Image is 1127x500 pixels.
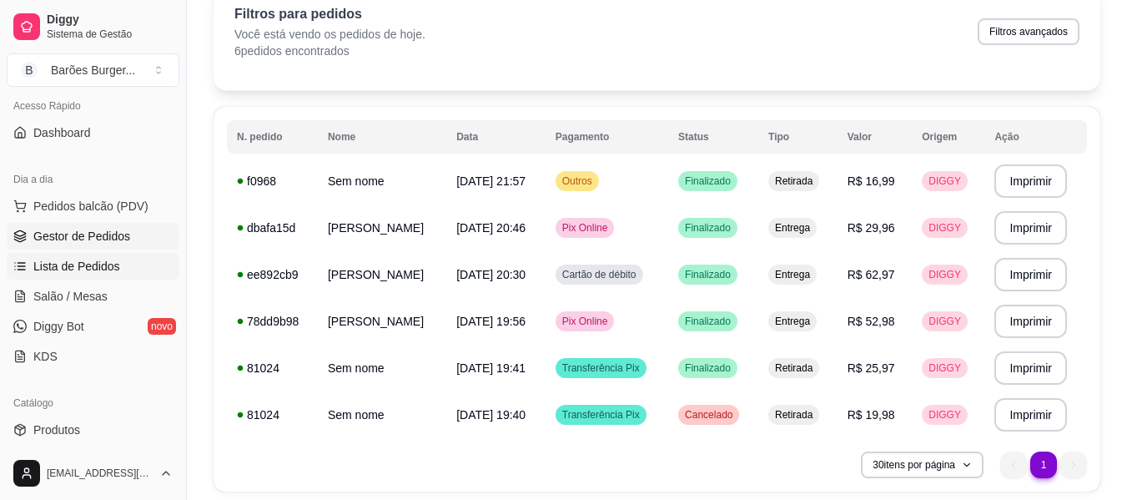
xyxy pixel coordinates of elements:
[925,361,964,375] span: DIGGY
[7,193,179,220] button: Pedidos balcão (PDV)
[227,120,318,154] th: N. pedido
[925,268,964,281] span: DIGGY
[925,221,964,235] span: DIGGY
[682,315,734,328] span: Finalizado
[456,361,526,375] span: [DATE] 19:41
[318,298,446,345] td: [PERSON_NAME]
[992,443,1095,487] nav: pagination navigation
[978,18,1079,45] button: Filtros avançados
[984,120,1087,154] th: Ação
[456,221,526,235] span: [DATE] 20:46
[848,268,895,281] span: R$ 62,97
[33,422,80,438] span: Produtos
[994,164,1067,198] button: Imprimir
[848,315,895,328] span: R$ 52,98
[47,13,173,28] span: Diggy
[318,158,446,205] td: Sem nome
[446,120,546,154] th: Data
[559,174,596,188] span: Outros
[772,221,813,235] span: Entrega
[994,211,1067,245] button: Imprimir
[456,174,526,188] span: [DATE] 21:57
[33,348,58,365] span: KDS
[994,398,1067,432] button: Imprimir
[456,315,526,328] span: [DATE] 19:56
[456,408,526,422] span: [DATE] 19:40
[7,53,179,87] button: Select a team
[861,452,984,478] button: 30itens por página
[33,288,108,305] span: Salão / Mesas
[7,7,179,47] a: DiggySistema de Gestão
[456,268,526,281] span: [DATE] 20:30
[7,417,179,443] a: Produtos
[7,166,179,193] div: Dia a dia
[848,361,895,375] span: R$ 25,97
[51,62,135,78] div: Barões Burger ...
[682,361,734,375] span: Finalizado
[237,173,308,189] div: f0968
[47,28,173,41] span: Sistema de Gestão
[234,4,425,24] p: Filtros para pedidos
[994,258,1067,291] button: Imprimir
[682,174,734,188] span: Finalizado
[318,345,446,391] td: Sem nome
[33,228,130,245] span: Gestor de Pedidos
[1030,452,1057,478] li: pagination item 1 active
[7,223,179,250] a: Gestor de Pedidos
[848,174,895,188] span: R$ 16,99
[7,390,179,417] div: Catálogo
[7,119,179,146] a: Dashboard
[682,268,734,281] span: Finalizado
[7,313,179,340] a: Diggy Botnovo
[318,120,446,154] th: Nome
[237,407,308,423] div: 81024
[33,318,84,335] span: Diggy Bot
[33,258,120,275] span: Lista de Pedidos
[559,315,611,328] span: Pix Online
[912,120,984,154] th: Origem
[848,408,895,422] span: R$ 19,98
[237,266,308,283] div: ee892cb9
[772,174,816,188] span: Retirada
[318,251,446,298] td: [PERSON_NAME]
[21,62,38,78] span: B
[7,453,179,493] button: [EMAIL_ADDRESS][DOMAIN_NAME]
[838,120,913,154] th: Valor
[237,360,308,376] div: 81024
[234,43,425,59] p: 6 pedidos encontrados
[758,120,838,154] th: Tipo
[237,313,308,330] div: 78dd9b98
[559,361,643,375] span: Transferência Pix
[546,120,668,154] th: Pagamento
[994,351,1067,385] button: Imprimir
[925,174,964,188] span: DIGGY
[772,408,816,422] span: Retirada
[994,305,1067,338] button: Imprimir
[318,391,446,438] td: Sem nome
[772,268,813,281] span: Entrega
[7,253,179,280] a: Lista de Pedidos
[668,120,758,154] th: Status
[237,220,308,236] div: dbafa15d
[33,124,91,141] span: Dashboard
[772,361,816,375] span: Retirada
[33,198,148,215] span: Pedidos balcão (PDV)
[559,221,611,235] span: Pix Online
[925,408,964,422] span: DIGGY
[682,221,734,235] span: Finalizado
[318,205,446,251] td: [PERSON_NAME]
[682,408,736,422] span: Cancelado
[7,283,179,310] a: Salão / Mesas
[559,268,640,281] span: Cartão de débito
[848,221,895,235] span: R$ 29,96
[559,408,643,422] span: Transferência Pix
[234,26,425,43] p: Você está vendo os pedidos de hoje.
[47,467,153,480] span: [EMAIL_ADDRESS][DOMAIN_NAME]
[772,315,813,328] span: Entrega
[7,343,179,370] a: KDS
[7,93,179,119] div: Acesso Rápido
[925,315,964,328] span: DIGGY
